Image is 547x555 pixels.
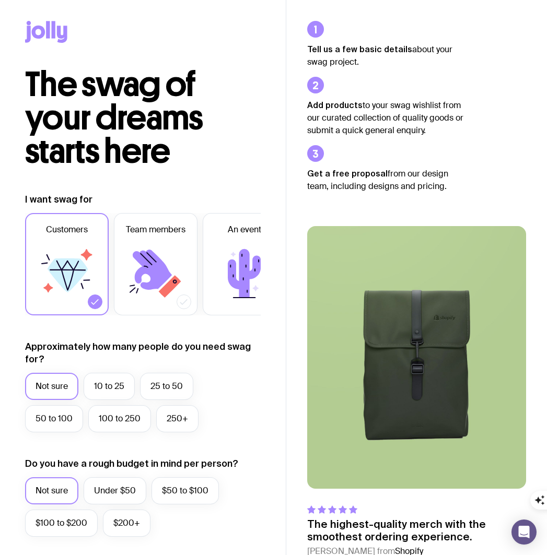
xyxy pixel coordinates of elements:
strong: Tell us a few basic details [307,44,412,54]
label: I want swag for [25,193,92,206]
span: The swag of your dreams starts here [25,64,203,172]
label: Under $50 [84,477,146,504]
label: Do you have a rough budget in mind per person? [25,457,238,470]
label: Not sure [25,477,78,504]
label: 250+ [156,405,199,432]
label: Approximately how many people do you need swag for? [25,340,261,365]
strong: Get a free proposal [307,169,388,178]
div: Open Intercom Messenger [511,519,537,545]
p: from our design team, including designs and pricing. [307,167,464,193]
label: 10 to 25 [84,373,135,400]
label: 25 to 50 [140,373,193,400]
label: $200+ [103,510,150,537]
label: $50 to $100 [152,477,219,504]
p: about your swag project. [307,43,464,68]
label: 100 to 250 [88,405,151,432]
label: Not sure [25,373,78,400]
span: Team members [126,223,185,236]
span: An event [228,223,261,236]
label: 50 to 100 [25,405,83,432]
p: The highest-quality merch with the smoothest ordering experience. [307,518,526,543]
label: $100 to $200 [25,510,98,537]
span: Customers [46,223,88,236]
strong: Add products [307,100,363,110]
p: to your swag wishlist from our curated collection of quality goods or submit a quick general enqu... [307,99,464,137]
